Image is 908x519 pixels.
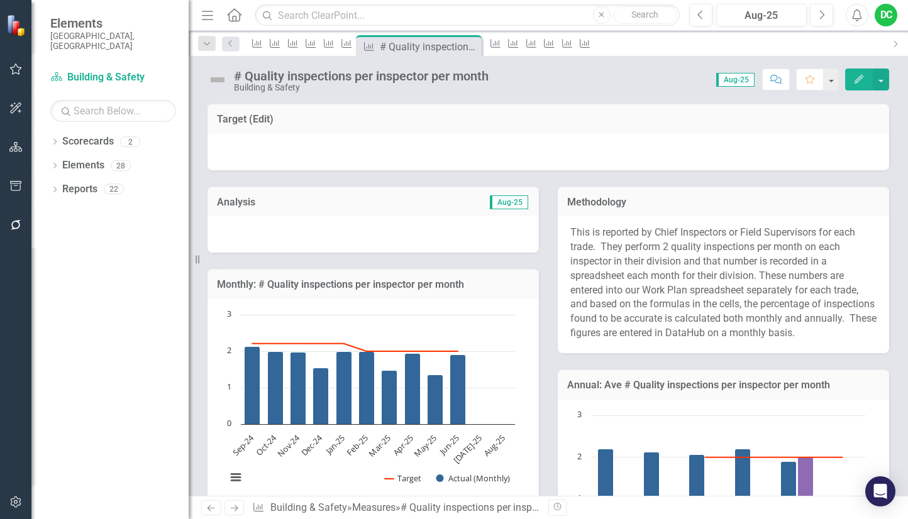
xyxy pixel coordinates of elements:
[612,454,845,459] g: Target, series 1 of 3. Line with 6 data points.
[567,197,880,208] h3: Methodology
[62,158,104,173] a: Elements
[50,70,176,85] a: Building & Safety
[385,473,422,484] button: Show Target
[227,469,245,486] button: View chart menu, Chart
[721,8,802,23] div: Aug-25
[6,14,28,36] img: ClearPoint Strategy
[245,346,260,424] path: Sep-24, 2.13. Actual (Monthly).
[50,31,176,52] small: [GEOGRAPHIC_DATA], [GEOGRAPHIC_DATA]
[411,432,438,459] text: May-25
[270,501,347,513] a: Building & Safety
[716,4,807,26] button: Aug-25
[234,69,489,83] div: # Quality inspections per inspector per month
[227,308,231,319] text: 3
[268,351,284,424] path: Oct-24, 2. Actual (Monthly).
[217,197,370,208] h3: Analysis
[567,380,880,391] h3: Annual: Ave # Quality inspections per inspector per month
[865,476,895,506] div: Open Intercom Messenger
[344,432,370,458] text: Feb-25
[450,354,466,424] path: Jun-25, 1.9. Actual (Monthly).
[577,492,582,503] text: 1
[245,315,504,425] g: Actual (Monthly), series 2 of 2. Bar series with 12 bars.
[359,351,375,424] path: Feb-25, 2. Actual (Monthly).
[299,432,325,458] text: Dec-24
[252,501,539,515] div: » »
[217,114,880,125] h3: Target (Edit)
[716,73,755,87] span: Aug-25
[428,374,443,424] path: May-25, 1.35. Actual (Monthly).
[577,451,582,462] text: 2
[208,70,228,90] img: Not Defined
[50,16,176,31] span: Elements
[436,432,462,457] text: Jun-25
[253,432,279,457] text: Oct-24
[570,226,877,341] p: This is reported by Chief Inspectors or Field Supervisors for each trade. They perform 2 quality ...
[111,160,131,171] div: 28
[382,370,397,424] path: Mar-25, 1.48. Actual (Monthly).
[313,368,329,424] path: Dec-24, 1.55. Actual (Monthly).
[451,432,484,466] text: [DATE]-25
[380,39,479,55] div: # Quality inspections per inspector per month
[577,408,582,420] text: 3
[366,432,392,459] text: Mar-25
[227,344,231,356] text: 2
[50,100,176,122] input: Search Below...
[104,184,124,195] div: 22
[875,4,897,26] button: DC
[230,432,257,458] text: Sep-24
[220,309,526,497] div: Chart. Highcharts interactive chart.
[62,134,114,149] a: Scorecards
[405,353,421,424] path: Apr-25, 1.94. Actual (Monthly).
[401,501,602,513] div: # Quality inspections per inspector per month
[390,432,416,457] text: Apr-25
[490,195,528,209] span: Aug-25
[352,501,396,513] a: Measures
[275,432,302,459] text: Nov-24
[614,6,677,24] button: Search
[255,4,680,26] input: Search ClearPoint...
[220,309,521,497] svg: Interactive chart
[336,351,352,424] path: Jan-25, 2. Actual (Monthly).
[436,473,509,484] button: Show Actual (Monthly)
[234,83,489,92] div: Building & Safety
[217,279,529,290] h3: Monthly: # Quality inspections per inspector per month
[323,432,348,457] text: Jan-25
[291,352,306,424] path: Nov-24, 1.97. Actual (Monthly).
[62,182,97,197] a: Reports
[631,9,658,19] span: Search
[120,136,140,147] div: 2
[227,417,231,429] text: 0
[227,381,231,392] text: 1
[481,432,507,459] text: Aug-25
